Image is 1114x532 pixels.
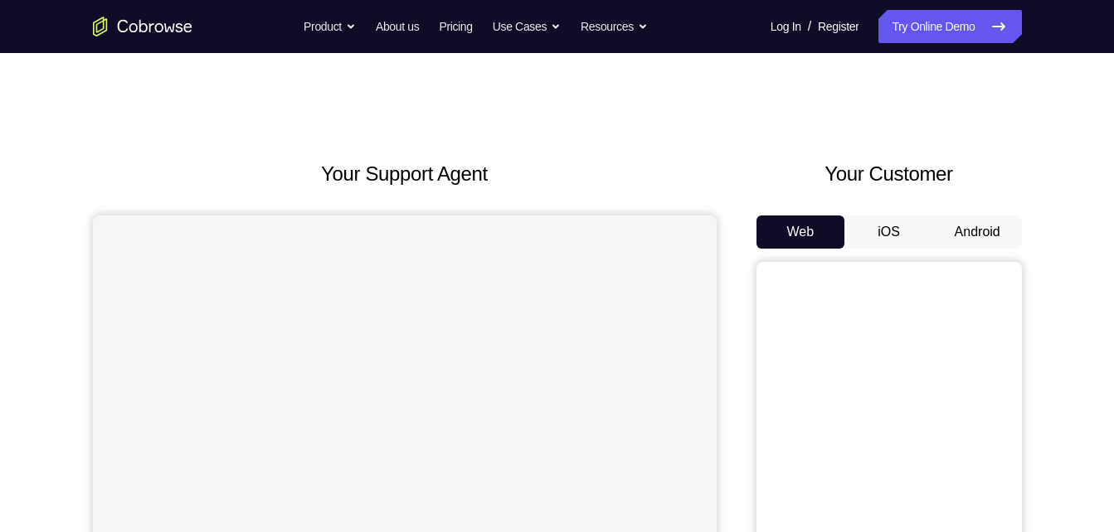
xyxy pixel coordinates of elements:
[756,159,1022,189] h2: Your Customer
[771,10,801,43] a: Log In
[878,10,1021,43] a: Try Online Demo
[93,159,717,189] h2: Your Support Agent
[808,17,811,36] span: /
[844,215,933,249] button: iOS
[304,10,356,43] button: Product
[581,10,648,43] button: Resources
[93,17,192,36] a: Go to the home page
[756,215,845,249] button: Web
[493,10,561,43] button: Use Cases
[933,215,1022,249] button: Android
[439,10,472,43] a: Pricing
[376,10,419,43] a: About us
[818,10,859,43] a: Register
